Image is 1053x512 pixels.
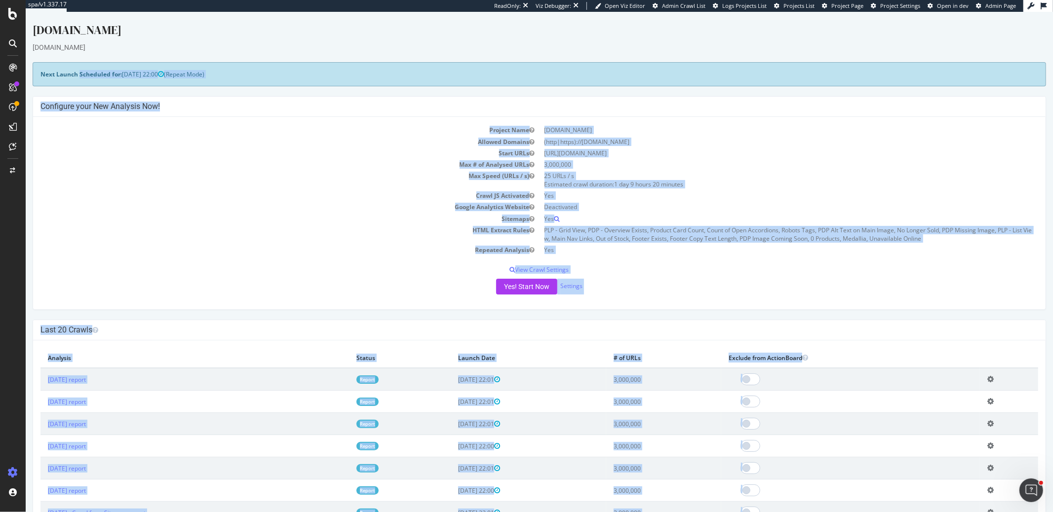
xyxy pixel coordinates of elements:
[15,336,323,356] th: Analysis
[880,2,920,9] span: Project Settings
[581,336,696,356] th: # of URLs
[331,430,353,439] a: Report
[22,475,60,483] a: [DATE] report
[514,112,1013,124] td: [DOMAIN_NAME]
[15,58,96,67] strong: Next Launch Scheduled for:
[7,10,1020,31] div: [DOMAIN_NAME]
[514,189,1013,201] td: Deactivated
[432,452,474,461] span: [DATE] 22:01
[605,2,645,9] span: Open Viz Editor
[985,2,1016,9] span: Admin Page
[15,232,514,244] td: Repeated Analysis
[581,401,696,423] td: 3,000,000
[783,2,815,9] span: Projects List
[15,178,514,189] td: Crawl JS Activated
[22,364,60,372] a: [DATE] report
[595,2,645,10] a: Open Viz Editor
[514,158,1013,178] td: 25 URLs / s Estimated crawl duration:
[331,475,353,483] a: Report
[425,336,581,356] th: Launch Date
[22,386,60,394] a: [DATE] report
[331,364,353,372] a: Report
[15,112,514,124] td: Project Name
[514,136,1013,147] td: [URL][DOMAIN_NAME]
[96,58,138,67] span: [DATE] 22:00
[432,364,474,372] span: [DATE] 22:01
[432,430,474,439] span: [DATE] 22:00
[774,2,815,10] a: Projects List
[831,2,863,9] span: Project Page
[514,178,1013,189] td: Yes
[7,31,1020,40] div: [DOMAIN_NAME]
[589,168,658,177] span: 1 day 9 hours 20 minutes
[514,147,1013,158] td: 3,000,000
[15,254,1013,262] p: View Crawl Settings
[696,336,954,356] th: Exclude from ActionBoard
[928,2,969,10] a: Open in dev
[15,313,1013,323] h4: Last 20 Crawls
[15,213,514,232] td: HTML Extract Rules
[871,2,920,10] a: Project Settings
[976,2,1016,10] a: Admin Page
[937,2,969,9] span: Open in dev
[722,2,767,9] span: Logs Projects List
[323,336,425,356] th: Status
[15,147,514,158] td: Max # of Analysed URLs
[432,497,474,505] span: [DATE] 22:01
[22,430,60,439] a: [DATE] report
[581,490,696,512] td: 3,000,000
[653,2,705,10] a: Admin Crawl List
[432,408,474,416] span: [DATE] 22:01
[514,232,1013,244] td: Yes
[1019,478,1043,502] iframe: Intercom live chat
[581,379,696,401] td: 3,000,000
[15,201,514,213] td: Sitemaps
[15,90,1013,100] h4: Configure your New Analysis Now!
[494,2,521,10] div: ReadOnly:
[331,497,353,505] a: Report
[15,124,514,136] td: Allowed Domains
[331,452,353,461] a: Report
[581,445,696,468] td: 3,000,000
[536,2,571,10] div: Viz Debugger:
[470,267,532,283] button: Yes! Start Now
[15,158,514,178] td: Max Speed (URLs / s)
[822,2,863,10] a: Project Page
[581,356,696,379] td: 3,000,000
[432,386,474,394] span: [DATE] 22:01
[514,213,1013,232] td: PLP - Grid View, PDP - Overview Exists, Product Card Count, Count of Open Accordions, Robots Tags...
[535,270,557,278] a: Settings
[15,189,514,201] td: Google Analytics Website
[22,497,120,505] a: [DATE] - Crawl from Sitemap report
[514,201,1013,213] td: Yes
[22,408,60,416] a: [DATE] report
[662,2,705,9] span: Admin Crawl List
[713,2,767,10] a: Logs Projects List
[15,136,514,147] td: Start URLs
[581,468,696,490] td: 3,000,000
[22,452,60,461] a: [DATE] report
[514,124,1013,136] td: (http|https)://[DOMAIN_NAME]
[581,423,696,445] td: 3,000,000
[331,386,353,394] a: Report
[7,50,1020,74] div: (Repeat Mode)
[432,475,474,483] span: [DATE] 22:00
[331,408,353,416] a: Report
